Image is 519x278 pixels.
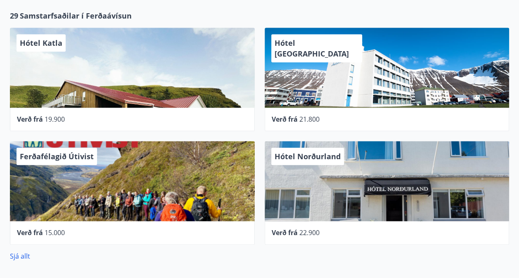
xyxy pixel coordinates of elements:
[45,115,65,124] span: 19.900
[10,252,30,261] a: Sjá allt
[299,228,320,237] span: 22.900
[275,38,349,59] span: Hótel [GEOGRAPHIC_DATA]
[275,151,341,161] span: Hótel Norðurland
[20,10,132,21] span: Samstarfsaðilar í Ferðaávísun
[45,228,65,237] span: 15.000
[20,38,62,48] span: Hótel Katla
[17,115,43,124] span: Verð frá
[272,115,298,124] span: Verð frá
[272,228,298,237] span: Verð frá
[10,10,18,21] span: 29
[299,115,320,124] span: 21.800
[20,151,94,161] span: Ferðafélagið Útivist
[17,228,43,237] span: Verð frá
